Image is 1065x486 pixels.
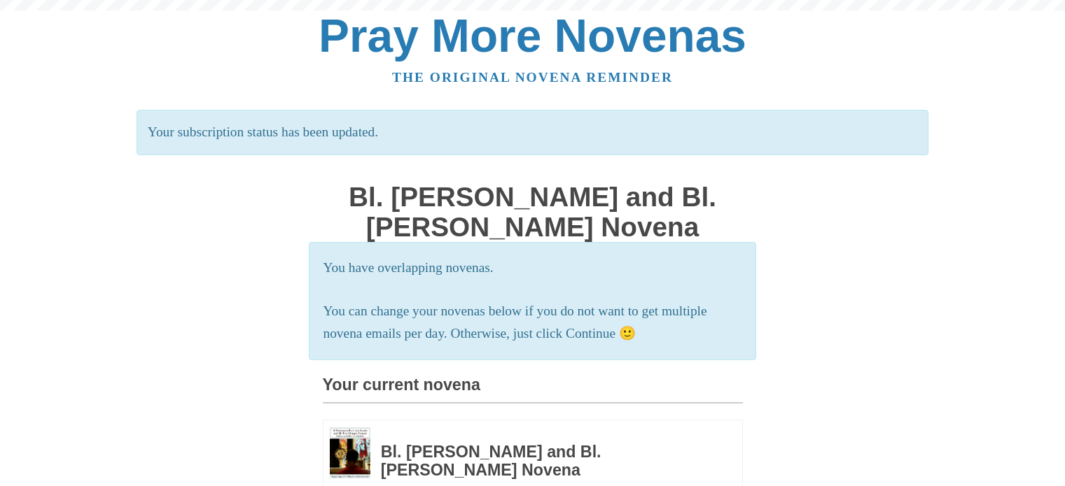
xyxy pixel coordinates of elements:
h3: Your current novena [323,376,743,403]
p: You have overlapping novenas. [323,257,742,280]
img: Novena image [330,427,370,478]
h3: Bl. [PERSON_NAME] and Bl. [PERSON_NAME] Novena [381,443,704,479]
a: Pray More Novenas [319,10,746,62]
a: The original novena reminder [392,70,673,85]
h1: Bl. [PERSON_NAME] and Bl. [PERSON_NAME] Novena [323,183,743,242]
p: Your subscription status has been updated. [137,110,928,155]
p: You can change your novenas below if you do not want to get multiple novena emails per day. Other... [323,300,742,346]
